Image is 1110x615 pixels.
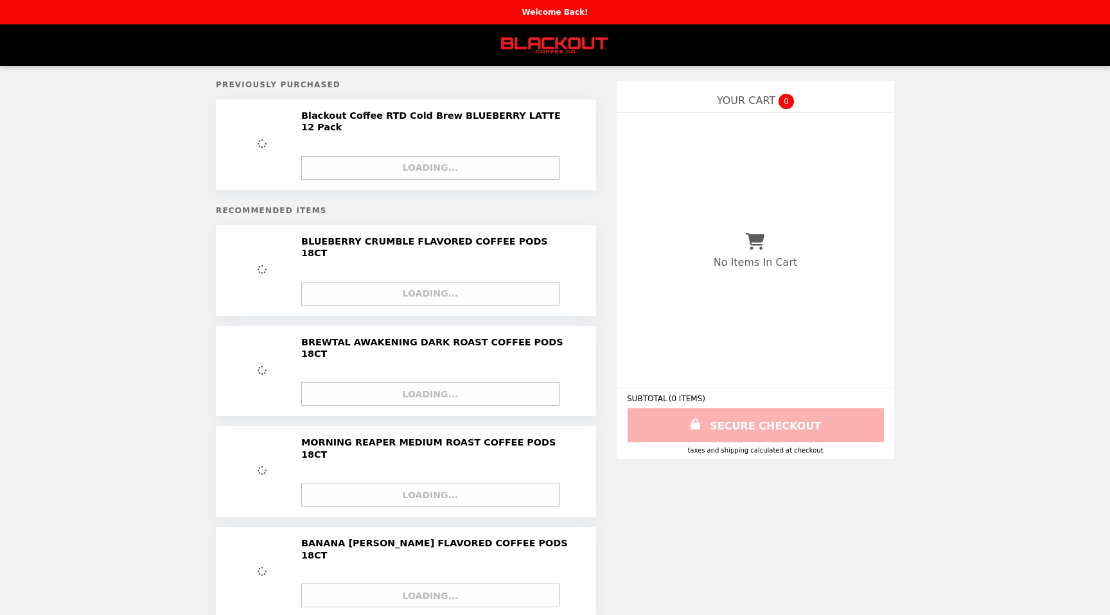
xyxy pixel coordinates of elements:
[216,206,596,215] h5: Recommended Items
[301,110,577,134] h2: Blackout Coffee RTD Cold Brew BLUEBERRY LATTE 12 Pack
[627,447,884,454] div: Taxes and Shipping calculated at checkout
[501,32,609,58] img: Brand Logo
[779,94,794,109] span: 0
[627,394,669,403] span: SUBTOTAL
[301,336,577,360] h2: BREWTAL AWAKENING DARK ROAST COFFEE PODS 18CT
[216,80,596,89] h5: Previously Purchased
[301,537,577,561] h2: BANANA [PERSON_NAME] FLAVORED COFFEE PODS 18CT
[301,236,577,259] h2: BLUEBERRY CRUMBLE FLAVORED COFFEE PODS 18CT
[714,256,797,268] p: No Items In Cart
[717,94,775,107] span: YOUR CART
[669,394,705,403] span: ( 0 ITEMS )
[301,437,577,460] h2: MORNING REAPER MEDIUM ROAST COFFEE PODS 18CT
[522,8,588,17] p: Welcome Back!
